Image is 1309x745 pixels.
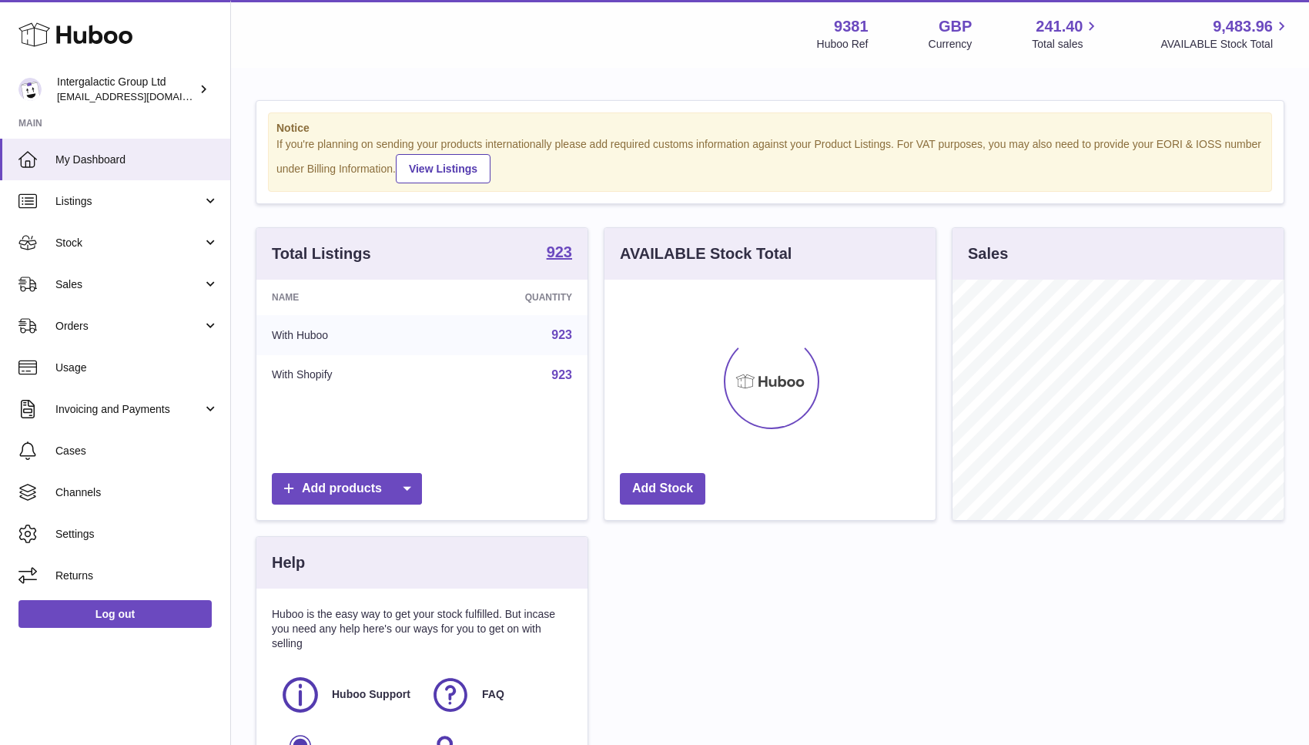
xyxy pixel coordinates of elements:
h3: Sales [968,243,1008,264]
th: Name [256,280,435,315]
span: 241.40 [1036,16,1083,37]
span: 9,483.96 [1213,16,1273,37]
h3: Total Listings [272,243,371,264]
span: Settings [55,527,219,542]
div: Currency [929,37,973,52]
a: FAQ [430,674,564,716]
a: Add products [272,473,422,505]
th: Quantity [435,280,588,315]
td: With Huboo [256,315,435,355]
span: Invoicing and Payments [55,402,203,417]
div: Huboo Ref [817,37,869,52]
div: If you're planning on sending your products internationally please add required customs informati... [276,137,1264,183]
a: 241.40 Total sales [1032,16,1100,52]
div: Intergalactic Group Ltd [57,75,196,104]
span: Stock [55,236,203,250]
a: Log out [18,600,212,628]
strong: 9381 [834,16,869,37]
a: 923 [547,244,572,263]
span: Returns [55,569,219,583]
span: Sales [55,277,203,292]
span: Channels [55,485,219,500]
a: 923 [551,368,572,381]
a: Huboo Support [280,674,414,716]
span: AVAILABLE Stock Total [1160,37,1291,52]
span: Orders [55,319,203,334]
span: Huboo Support [332,687,410,702]
strong: Notice [276,121,1264,136]
span: My Dashboard [55,153,219,167]
h3: Help [272,552,305,573]
p: Huboo is the easy way to get your stock fulfilled. But incase you need any help here's our ways f... [272,607,572,651]
img: info@junglistnetwork.com [18,78,42,101]
span: FAQ [482,687,504,702]
span: Cases [55,444,219,458]
td: With Shopify [256,355,435,395]
span: Total sales [1032,37,1100,52]
strong: 923 [547,244,572,260]
a: 9,483.96 AVAILABLE Stock Total [1160,16,1291,52]
strong: GBP [939,16,972,37]
a: View Listings [396,154,490,183]
span: Listings [55,194,203,209]
span: Usage [55,361,219,375]
span: [EMAIL_ADDRESS][DOMAIN_NAME] [57,90,226,102]
a: Add Stock [620,473,705,505]
h3: AVAILABLE Stock Total [620,243,792,264]
a: 923 [551,328,572,341]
